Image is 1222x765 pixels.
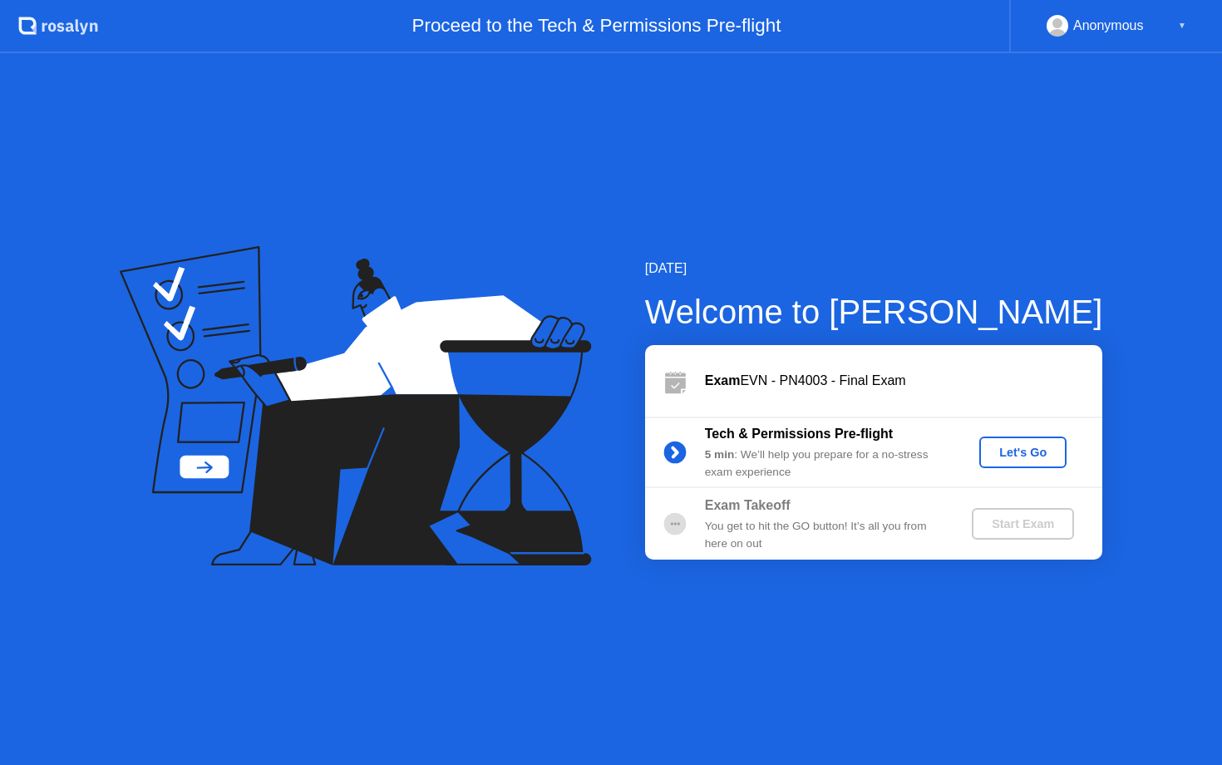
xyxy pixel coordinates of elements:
[705,371,1102,391] div: EVN - PN4003 - Final Exam
[705,448,735,461] b: 5 min
[972,508,1074,540] button: Start Exam
[978,517,1067,531] div: Start Exam
[1073,15,1144,37] div: Anonymous
[986,446,1060,459] div: Let's Go
[645,287,1103,337] div: Welcome to [PERSON_NAME]
[979,437,1067,468] button: Let's Go
[705,498,791,512] b: Exam Takeoff
[705,447,944,481] div: : We’ll help you prepare for a no-stress exam experience
[705,427,893,441] b: Tech & Permissions Pre-flight
[1178,15,1186,37] div: ▼
[705,373,741,387] b: Exam
[705,518,944,552] div: You get to hit the GO button! It’s all you from here on out
[645,259,1103,279] div: [DATE]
